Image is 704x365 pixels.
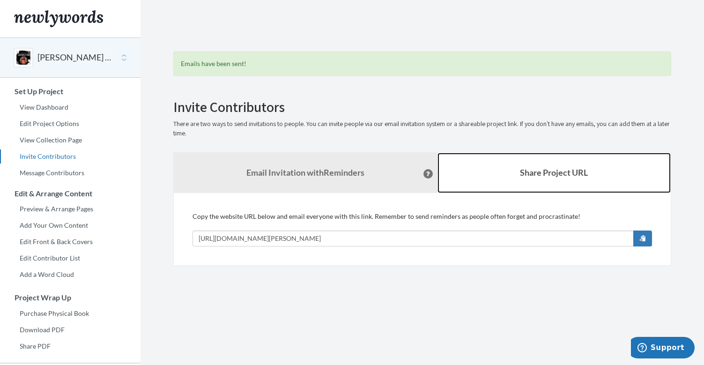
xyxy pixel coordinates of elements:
[173,99,671,115] h2: Invite Contributors
[631,337,695,360] iframe: Opens a widget where you can chat to one of our agents
[0,87,141,96] h3: Set Up Project
[0,189,141,198] h3: Edit & Arrange Content
[520,167,588,178] b: Share Project URL
[173,119,671,138] p: There are two ways to send invitations to people. You can invite people via our email invitation ...
[246,167,364,178] strong: Email Invitation with Reminders
[37,52,113,64] button: [PERSON_NAME] BIG BEAUTIFUL LIFE!
[173,52,671,76] div: Emails have been sent!
[14,10,103,27] img: Newlywords logo
[0,293,141,302] h3: Project Wrap Up
[193,212,652,246] div: Copy the website URL below and email everyone with this link. Remember to send reminders as peopl...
